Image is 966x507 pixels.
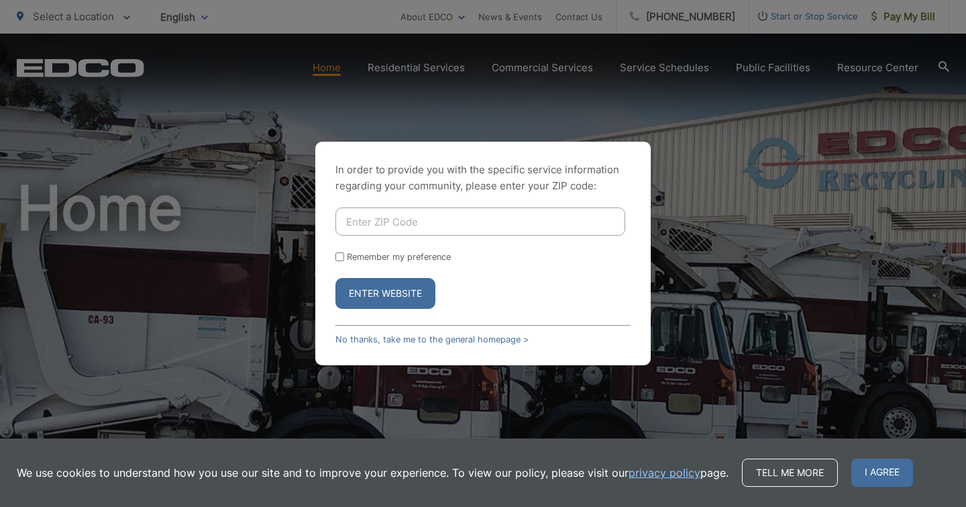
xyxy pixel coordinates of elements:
[347,252,451,262] label: Remember my preference
[851,459,913,487] span: I agree
[335,208,625,236] input: Enter ZIP Code
[335,162,631,194] p: In order to provide you with the specific service information regarding your community, please en...
[17,465,729,481] p: We use cookies to understand how you use our site and to improve your experience. To view our pol...
[629,465,700,481] a: privacy policy
[742,459,838,487] a: Tell me more
[335,278,435,309] button: Enter Website
[335,334,529,344] a: No thanks, take me to the general homepage >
